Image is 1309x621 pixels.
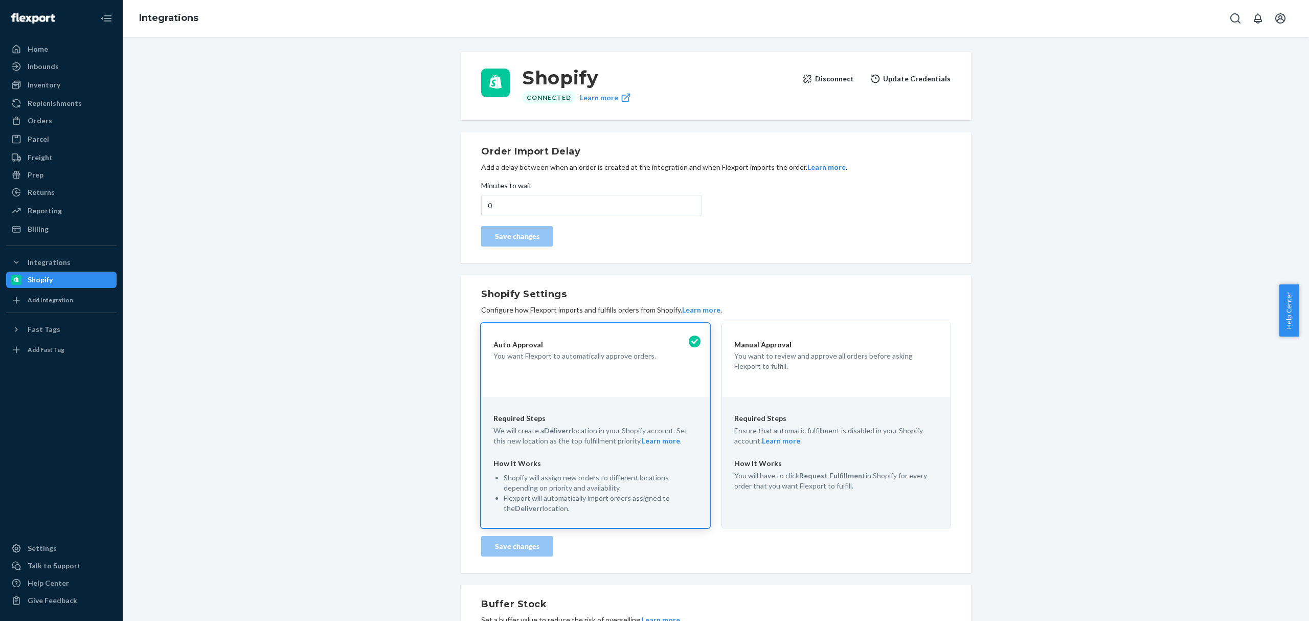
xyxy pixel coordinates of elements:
[28,324,60,335] div: Fast Tags
[6,272,117,288] a: Shopify
[734,426,938,446] p: Ensure that automatic fulfillment is disabled in your Shopify account. .
[493,458,697,469] p: How It Works
[490,541,544,551] div: Save changes
[1225,8,1246,29] button: Open Search Box
[504,473,697,493] p: Shopify will assign new orders to different locations depending on priority and availability.
[28,578,69,588] div: Help Center
[481,597,951,611] h2: Buffer Stock
[28,98,82,108] div: Replenishments
[493,413,697,424] p: Required Steps
[734,413,938,424] p: Required Steps
[481,162,951,172] p: Add a delay between when an order is created at the integration and when Flexport imports the ord...
[722,323,951,528] button: Manual ApprovalYou want to review and approve all orders before asking Flexport to fulfill.Requir...
[493,426,697,446] p: We will create a location in your Shopify account. Set this new location as the top fulfillment p...
[807,162,846,172] button: Learn more
[481,287,951,301] h2: Shopify Settings
[481,181,532,195] span: Minutes to wait
[28,206,62,216] div: Reporting
[28,134,49,144] div: Parcel
[481,195,702,215] input: Minutes to wait
[6,113,117,129] a: Orders
[734,458,938,469] p: How It Works
[6,77,117,93] a: Inventory
[6,184,117,201] a: Returns
[6,167,117,183] a: Prep
[481,226,553,247] button: Save changes
[6,292,117,308] a: Add Integration
[96,8,117,29] button: Close Navigation
[734,351,938,371] p: You want to review and approve all orders before asking Flexport to fulfill.
[28,561,81,571] div: Talk to Support
[490,231,544,241] div: Save changes
[734,471,938,491] p: You will have to click in Shopify for every order that you want Flexport to fulfill.
[28,345,64,354] div: Add Fast Tag
[481,536,553,557] button: Save changes
[504,493,697,514] p: Flexport will automatically import orders assigned to the location.
[802,69,854,89] button: Disconnect
[493,351,697,361] p: You want Flexport to automatically approve orders.
[6,558,117,574] a: Talk to Support
[131,4,207,33] ol: breadcrumbs
[522,91,576,104] div: Connected
[28,152,53,163] div: Freight
[762,436,800,446] button: Learn more
[28,595,77,606] div: Give Feedback
[28,44,48,54] div: Home
[6,203,117,219] a: Reporting
[28,543,57,553] div: Settings
[6,95,117,112] a: Replenishments
[522,69,794,87] h3: Shopify
[28,61,59,72] div: Inbounds
[28,224,49,234] div: Billing
[481,323,710,528] button: Auto ApprovalYou want Flexport to automatically approve orders.Required StepsWe will create aDeli...
[682,305,720,315] button: Learn more
[11,13,55,24] img: Flexport logo
[515,504,543,513] strong: Deliverr
[642,436,680,446] button: Learn more
[28,170,43,180] div: Prep
[28,116,52,126] div: Orders
[1270,8,1291,29] button: Open account menu
[6,321,117,338] button: Fast Tags
[6,342,117,358] a: Add Fast Tag
[139,12,198,24] a: Integrations
[6,149,117,166] a: Freight
[493,340,697,350] p: Auto Approval
[6,41,117,57] a: Home
[28,187,55,197] div: Returns
[28,275,53,285] div: Shopify
[580,91,631,104] a: Learn more
[734,340,938,350] p: Manual Approval
[28,257,71,268] div: Integrations
[6,58,117,75] a: Inbounds
[481,305,951,315] p: Configure how Flexport imports and fulfills orders from Shopify. .
[6,254,117,271] button: Integrations
[6,575,117,591] a: Help Center
[6,221,117,237] a: Billing
[544,426,572,435] strong: Deliverr
[6,131,117,147] a: Parcel
[6,540,117,557] a: Settings
[6,592,117,609] button: Give Feedback
[870,69,951,89] button: Update Credentials
[28,296,73,304] div: Add Integration
[1279,284,1299,337] button: Help Center
[1248,8,1268,29] button: Open notifications
[28,80,60,90] div: Inventory
[799,471,866,480] strong: Request Fulfillment
[481,145,951,158] h2: Order Import Delay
